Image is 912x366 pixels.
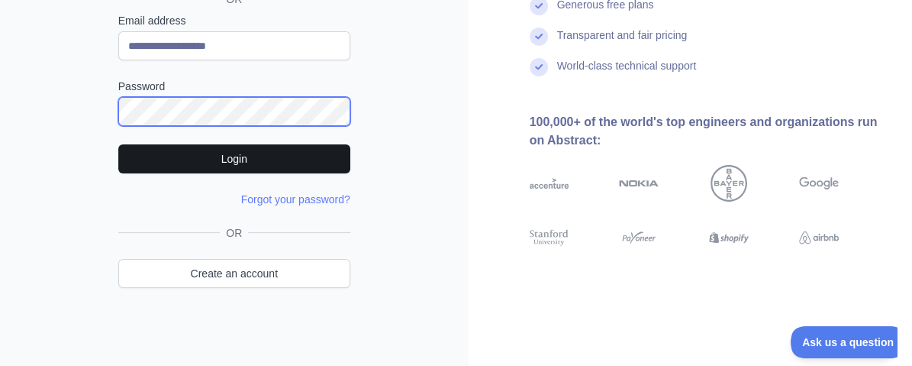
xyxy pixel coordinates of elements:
div: Transparent and fair pricing [557,28,688,58]
img: airbnb [799,228,839,248]
img: payoneer [619,228,659,248]
label: Password [118,79,350,94]
div: World-class technical support [557,58,697,89]
img: check mark [530,28,548,46]
img: accenture [530,165,569,202]
img: check mark [530,58,548,76]
a: Create an account [118,259,350,288]
a: Forgot your password? [241,193,350,206]
img: stanford university [530,228,569,248]
img: nokia [619,165,659,202]
label: Email address [118,13,350,28]
img: shopify [709,228,749,248]
iframe: Toggle Customer Support [791,326,897,358]
button: Login [118,144,350,173]
span: OR [220,225,248,241]
img: google [799,165,839,202]
img: bayer [711,165,747,202]
div: 100,000+ of the world's top engineers and organizations run on Abstract: [530,113,888,150]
